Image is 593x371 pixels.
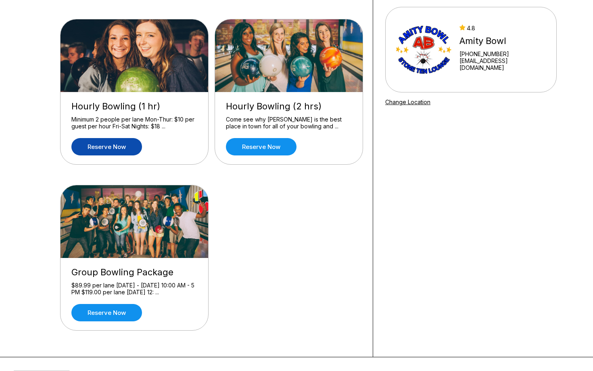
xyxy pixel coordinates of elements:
[459,57,546,71] a: [EMAIL_ADDRESS][DOMAIN_NAME]
[396,19,452,80] img: Amity Bowl
[71,101,197,112] div: Hourly Bowling (1 hr)
[226,101,352,112] div: Hourly Bowling (2 hrs)
[71,138,142,155] a: Reserve now
[215,19,363,92] img: Hourly Bowling (2 hrs)
[61,19,209,92] img: Hourly Bowling (1 hr)
[61,185,209,258] img: Group Bowling Package
[71,267,197,278] div: Group Bowling Package
[71,116,197,130] div: Minimum 2 people per lane Mon-Thur: $10 per guest per hour Fri-Sat Nights: $18 ...
[385,99,430,105] a: Change Location
[459,36,546,46] div: Amity Bowl
[226,116,352,130] div: Come see why [PERSON_NAME] is the best place in town for all of your bowling and ...
[459,25,546,31] div: 4.8
[226,138,296,155] a: Reserve now
[71,282,197,296] div: $89.99 per lane [DATE] - [DATE] 10:00 AM - 5 PM $119.00 per lane [DATE] 12: ...
[459,50,546,57] div: [PHONE_NUMBER]
[71,304,142,321] a: Reserve now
